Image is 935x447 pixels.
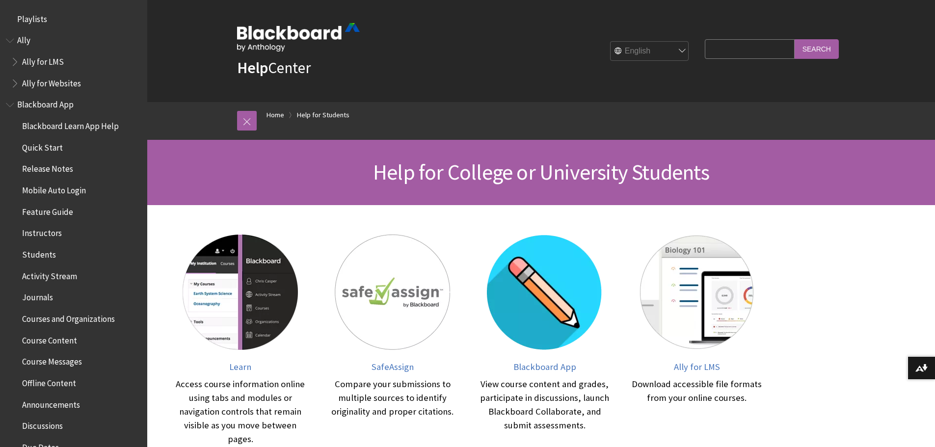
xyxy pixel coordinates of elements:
span: Ally for Websites [22,75,81,88]
span: Quick Start [22,139,63,153]
span: Ally for LMS [22,53,64,67]
span: Students [22,246,56,260]
a: Home [267,109,284,121]
div: Access course information online using tabs and modules or navigation controls that remain visibl... [174,377,307,446]
span: Release Notes [22,161,73,174]
span: Activity Stream [22,268,77,281]
span: Course Messages [22,354,82,367]
span: Instructors [22,225,62,238]
img: SafeAssign [335,235,450,350]
span: Discussions [22,418,63,431]
img: Blackboard by Anthology [237,23,360,52]
img: Ally for LMS [639,235,754,350]
nav: Book outline for Anthology Ally Help [6,32,141,92]
span: Announcements [22,396,80,410]
span: Ally for LMS [674,361,720,372]
span: Feature Guide [22,204,73,217]
a: HelpCenter [237,58,311,78]
span: Learn [229,361,251,372]
div: Compare your submissions to multiple sources to identify originality and proper citations. [326,377,459,419]
span: Courses and Organizations [22,311,115,324]
img: Learn [183,235,298,350]
img: Blackboard App [487,235,602,350]
input: Search [795,39,839,58]
a: SafeAssign SafeAssign Compare your submissions to multiple sources to identify originality and pr... [326,235,459,446]
a: Learn Learn Access course information online using tabs and modules or navigation controls that r... [174,235,307,446]
a: Blackboard App Blackboard App View course content and grades, participate in discussions, launch ... [479,235,611,446]
span: Help for College or University Students [373,158,709,185]
span: Blackboard Learn App Help [22,118,119,131]
a: Help for Students [297,109,349,121]
span: Blackboard App [17,97,74,110]
div: View course content and grades, participate in discussions, launch Blackboard Collaborate, and su... [479,377,611,432]
span: SafeAssign [372,361,414,372]
a: Ally for LMS Ally for LMS Download accessible file formats from your online courses. [631,235,763,446]
span: Ally [17,32,30,46]
nav: Book outline for Playlists [6,11,141,27]
span: Mobile Auto Login [22,182,86,195]
strong: Help [237,58,268,78]
span: Blackboard App [513,361,576,372]
span: Journals [22,289,53,303]
span: Playlists [17,11,47,24]
div: Download accessible file formats from your online courses. [631,377,763,405]
span: Offline Content [22,375,76,388]
span: Course Content [22,332,77,345]
select: Site Language Selector [611,42,689,61]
